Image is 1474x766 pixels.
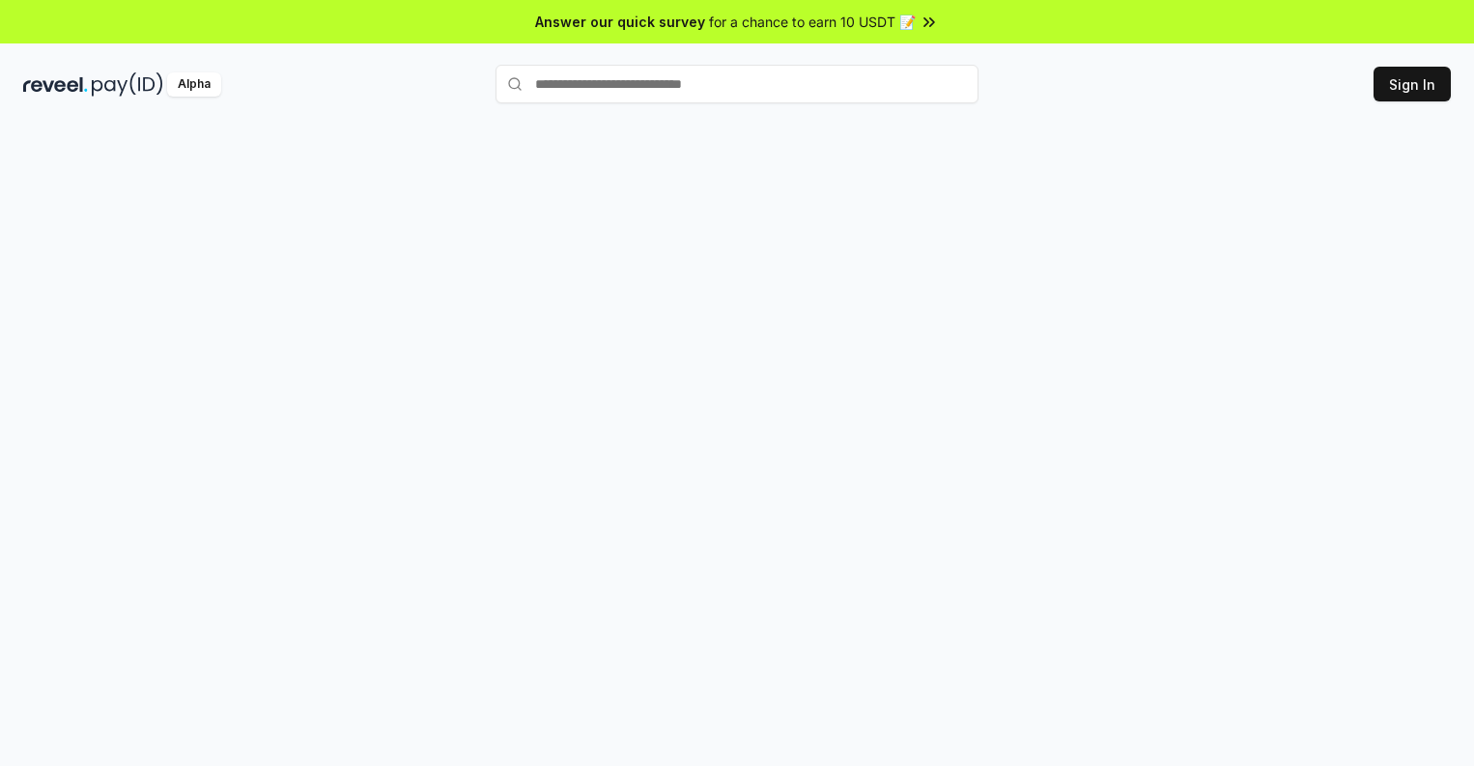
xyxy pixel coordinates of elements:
[535,12,705,32] span: Answer our quick survey
[1374,67,1451,101] button: Sign In
[709,12,916,32] span: for a chance to earn 10 USDT 📝
[23,72,88,97] img: reveel_dark
[167,72,221,97] div: Alpha
[92,72,163,97] img: pay_id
